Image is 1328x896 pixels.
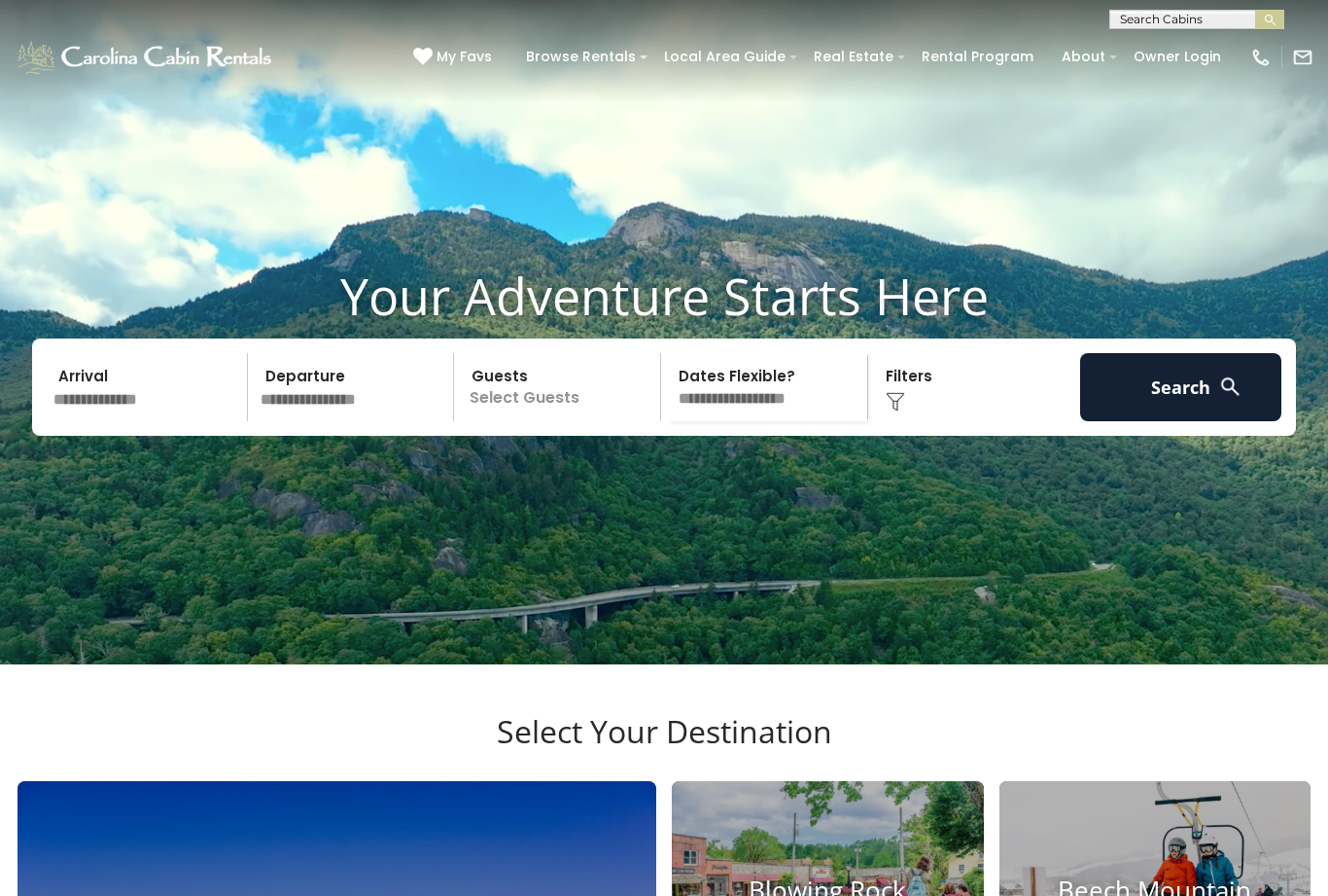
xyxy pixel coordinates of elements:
img: search-regular-white.png [1218,375,1242,399]
img: phone-regular-white.png [1250,47,1272,68]
span: My Favs [437,47,492,67]
a: Browse Rentals [516,42,646,72]
img: filter--v1.png [886,392,905,412]
a: Real Estate [804,42,903,72]
h1: Your Adventure Starts Here [15,266,1313,326]
a: My Favs [413,47,497,68]
a: Owner Login [1124,42,1231,72]
p: Select Guests [460,353,660,421]
h3: Select Your Destination [15,713,1313,781]
button: Search [1080,353,1281,421]
a: About [1052,42,1115,72]
a: Local Area Guide [654,42,795,72]
img: mail-regular-white.png [1292,47,1313,68]
img: White-1-1-2.png [15,38,277,77]
a: Rental Program [912,42,1043,72]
